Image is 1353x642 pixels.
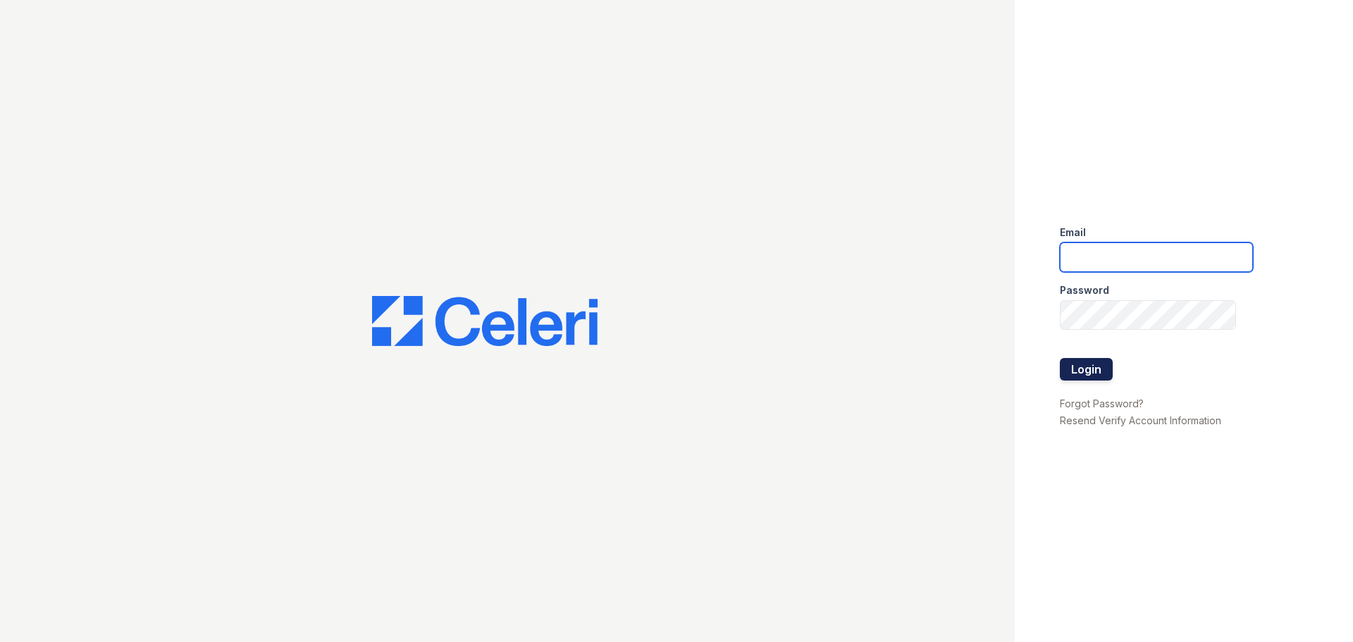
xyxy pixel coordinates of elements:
[1060,283,1109,297] label: Password
[1060,414,1221,426] a: Resend Verify Account Information
[372,296,598,347] img: CE_Logo_Blue-a8612792a0a2168367f1c8372b55b34899dd931a85d93a1a3d3e32e68fde9ad4.png
[1060,358,1113,381] button: Login
[1060,226,1086,240] label: Email
[1060,397,1144,409] a: Forgot Password?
